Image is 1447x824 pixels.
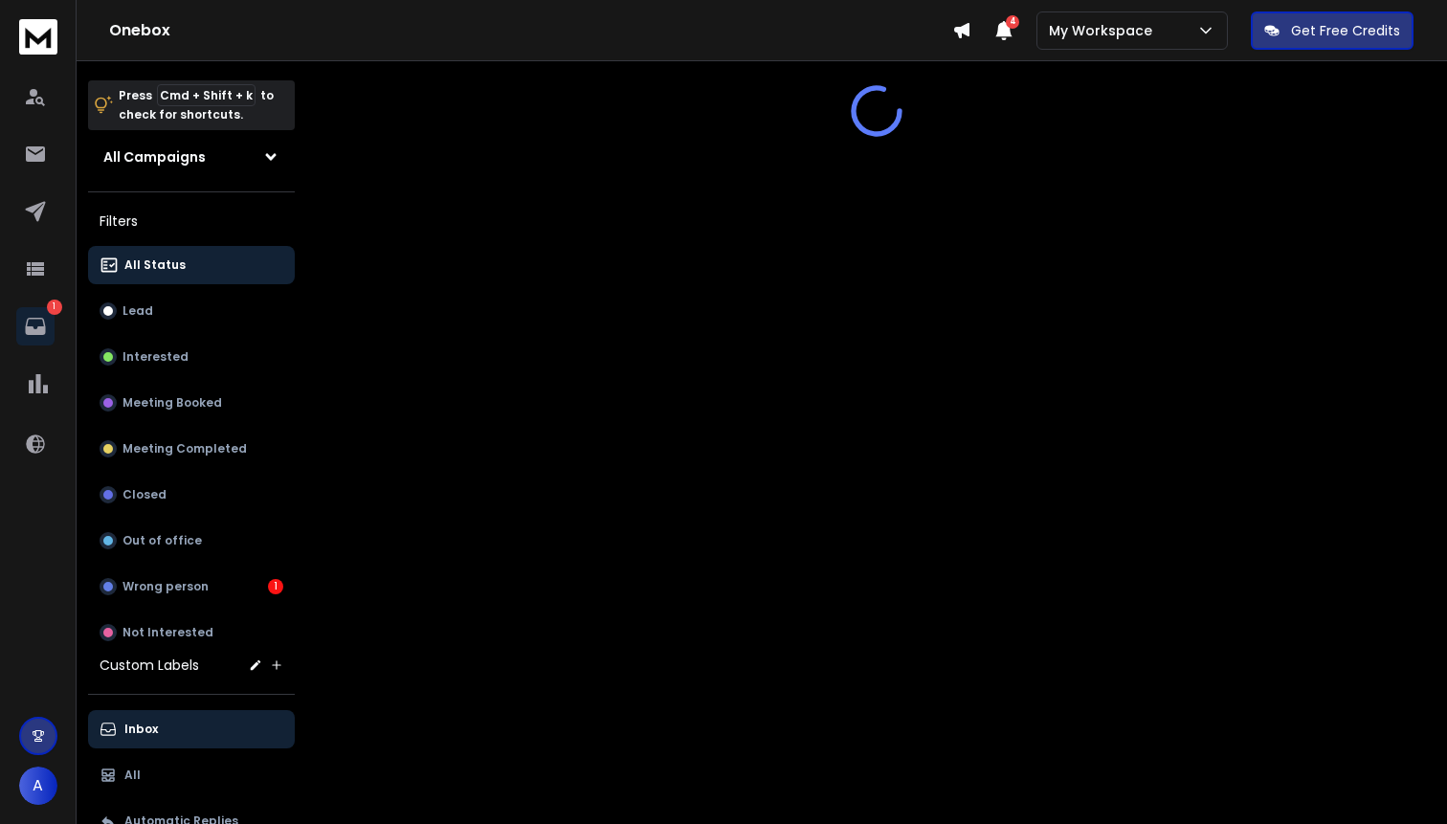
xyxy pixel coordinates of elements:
[109,19,952,42] h1: Onebox
[88,138,295,176] button: All Campaigns
[19,19,57,55] img: logo
[88,338,295,376] button: Interested
[122,303,153,319] p: Lead
[1291,21,1400,40] p: Get Free Credits
[19,767,57,805] button: A
[88,208,295,234] h3: Filters
[16,307,55,345] a: 1
[122,579,209,594] p: Wrong person
[88,292,295,330] button: Lead
[1251,11,1414,50] button: Get Free Credits
[122,625,213,640] p: Not Interested
[1049,21,1160,40] p: My Workspace
[124,722,158,737] p: Inbox
[88,476,295,514] button: Closed
[119,86,274,124] p: Press to check for shortcuts.
[157,84,256,106] span: Cmd + Shift + k
[88,613,295,652] button: Not Interested
[103,147,206,167] h1: All Campaigns
[122,487,167,502] p: Closed
[122,395,222,411] p: Meeting Booked
[47,300,62,315] p: 1
[122,441,247,457] p: Meeting Completed
[88,430,295,468] button: Meeting Completed
[1006,15,1019,29] span: 4
[88,384,295,422] button: Meeting Booked
[100,656,199,675] h3: Custom Labels
[124,257,186,273] p: All Status
[122,349,189,365] p: Interested
[268,579,283,594] div: 1
[88,710,295,748] button: Inbox
[88,246,295,284] button: All Status
[88,522,295,560] button: Out of office
[124,768,141,783] p: All
[88,568,295,606] button: Wrong person1
[122,533,202,548] p: Out of office
[88,756,295,794] button: All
